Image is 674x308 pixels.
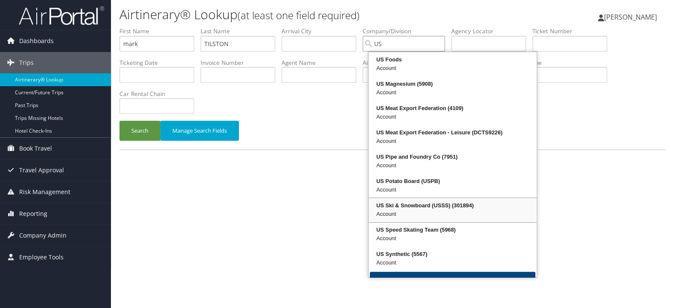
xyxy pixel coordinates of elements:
[19,52,34,73] span: Trips
[19,225,67,246] span: Company Admin
[160,121,239,141] button: Manage Search Fields
[370,153,535,161] div: US Pipe and Foundry Co (7951)
[119,27,200,35] label: First Name
[200,27,282,35] label: Last Name
[370,186,535,194] div: Account
[370,210,535,218] div: Account
[370,88,535,97] div: Account
[370,113,535,121] div: Account
[604,12,657,22] span: [PERSON_NAME]
[370,161,535,170] div: Account
[282,58,363,67] label: Agent Name
[451,27,532,35] label: Agency Locator
[370,80,535,88] div: US Magnesium (5908)
[370,104,535,113] div: US Meat Export Federation (4109)
[598,4,665,30] a: [PERSON_NAME]
[370,177,535,186] div: US Potato Board (USPB)
[525,58,613,67] label: Airline
[370,259,535,267] div: Account
[19,160,64,181] span: Travel Approval
[19,138,52,159] span: Book Travel
[119,58,200,67] label: Ticketing Date
[119,121,160,141] button: Search
[238,8,360,22] small: (at least one field required)
[19,6,104,26] img: airportal-logo.png
[282,27,363,35] label: Arrival City
[370,64,535,73] div: Account
[363,27,451,35] label: Company/Division
[19,247,64,268] span: Employee Tools
[370,55,535,64] div: US Foods
[370,234,535,243] div: Account
[370,250,535,259] div: US Synthetic (5567)
[19,30,54,52] span: Dashboards
[119,90,200,98] label: Car Rental Chain
[19,181,70,203] span: Risk Management
[200,58,282,67] label: Invoice Number
[532,27,613,35] label: Ticket Number
[370,128,535,137] div: US Meat Export Federation - Leisure (DCTS9226)
[370,201,535,210] div: US Ski & Snowboard (USSS) (301894)
[363,58,444,67] label: Air Confirmation
[370,137,535,145] div: Account
[119,6,483,23] h1: Airtinerary® Lookup
[370,226,535,234] div: US Speed Skating Team (5968)
[19,203,47,224] span: Reporting
[370,272,535,293] button: More Results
